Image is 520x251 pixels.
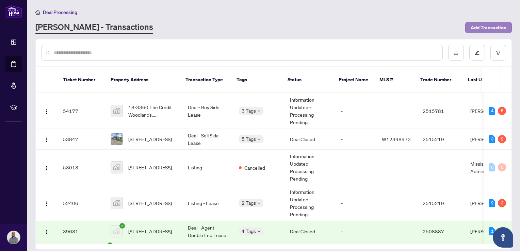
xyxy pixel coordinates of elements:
th: Status [282,67,333,93]
span: down [257,201,261,205]
span: download [454,50,458,55]
span: 4 Tags [242,227,256,235]
button: filter [490,45,506,61]
span: [STREET_ADDRESS] [128,135,172,143]
td: 2515781 [417,93,465,129]
span: home [35,10,40,15]
td: Listing [182,150,233,185]
button: Add Transaction [465,22,512,33]
img: Logo [44,165,49,171]
td: - [417,150,465,185]
td: 53013 [58,150,105,185]
th: Project Name [333,67,374,93]
img: Logo [44,201,49,206]
td: - [336,150,376,185]
span: down [257,109,261,113]
th: Ticket Number [58,67,105,93]
div: 0 [489,163,495,171]
div: 2 [489,199,495,207]
img: Logo [44,109,49,114]
span: 5 Tags [242,135,256,143]
div: 5 [498,107,506,115]
td: - [336,129,376,150]
td: 53847 [58,129,105,150]
td: 2515219 [417,129,465,150]
td: [PERSON_NAME] [465,185,516,221]
div: 0 [498,163,506,171]
img: thumbnail-img [111,162,123,173]
a: [PERSON_NAME] - Transactions [35,21,153,34]
div: 3 [498,199,506,207]
img: logo [5,5,22,18]
td: Deal - Buy Side Lease [182,93,233,129]
div: 1 [489,227,495,235]
div: 4 [489,107,495,115]
td: Information Updated - Processing Pending [285,93,336,129]
td: [PERSON_NAME] [465,93,516,129]
span: [STREET_ADDRESS] [128,199,172,207]
td: Deal Closed [285,129,336,150]
span: 3 Tags [242,107,256,115]
span: [STREET_ADDRESS] [128,228,172,235]
span: check-circle [107,242,113,248]
td: Information Updated - Processing Pending [285,185,336,221]
span: W12398973 [382,136,411,142]
td: 54177 [58,93,105,129]
span: check-circle [119,223,125,229]
span: filter [496,50,501,55]
button: download [448,45,464,61]
th: Last Updated By [462,67,514,93]
img: Logo [44,137,49,143]
div: 3 [489,135,495,143]
button: Open asap [493,227,513,248]
span: Cancelled [244,164,265,171]
div: 2 [498,135,506,143]
span: down [257,137,261,141]
button: Logo [41,162,52,173]
img: thumbnail-img [111,105,123,117]
img: thumbnail-img [111,133,123,145]
td: - [336,185,376,221]
img: thumbnail-img [111,225,123,237]
td: - [336,93,376,129]
span: Add Transaction [471,22,506,33]
td: Listing - Lease [182,185,233,221]
td: Information Updated - Processing Pending [285,150,336,185]
th: MLS # [374,67,415,93]
span: edit [475,50,480,55]
td: 2508887 [417,221,465,242]
button: Logo [41,198,52,208]
img: Profile Icon [7,231,20,244]
td: 52406 [58,185,105,221]
th: Trade Number [415,67,462,93]
button: Logo [41,226,52,237]
td: Mississauga Administrator [465,150,516,185]
td: Deal - Agent Double End Lease [182,221,233,242]
img: thumbnail-img [111,197,123,209]
button: Logo [41,134,52,145]
th: Property Address [105,67,180,93]
td: [PERSON_NAME] [465,221,516,242]
td: Deal Closed [285,221,336,242]
button: Logo [41,105,52,116]
td: - [336,221,376,242]
span: [STREET_ADDRESS] [128,164,172,171]
td: [PERSON_NAME] [465,129,516,150]
td: Deal - Sell Side Lease [182,129,233,150]
span: 18-3360 The Credit Woodlands, [GEOGRAPHIC_DATA], [GEOGRAPHIC_DATA], [GEOGRAPHIC_DATA] [128,103,177,118]
td: 2515219 [417,185,465,221]
span: Deal Processing [43,9,77,15]
span: 2 Tags [242,199,256,207]
img: Logo [44,229,49,235]
td: 39631 [58,221,105,242]
button: edit [469,45,485,61]
span: down [257,230,261,233]
th: Transaction Type [180,67,231,93]
th: Tags [231,67,282,93]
